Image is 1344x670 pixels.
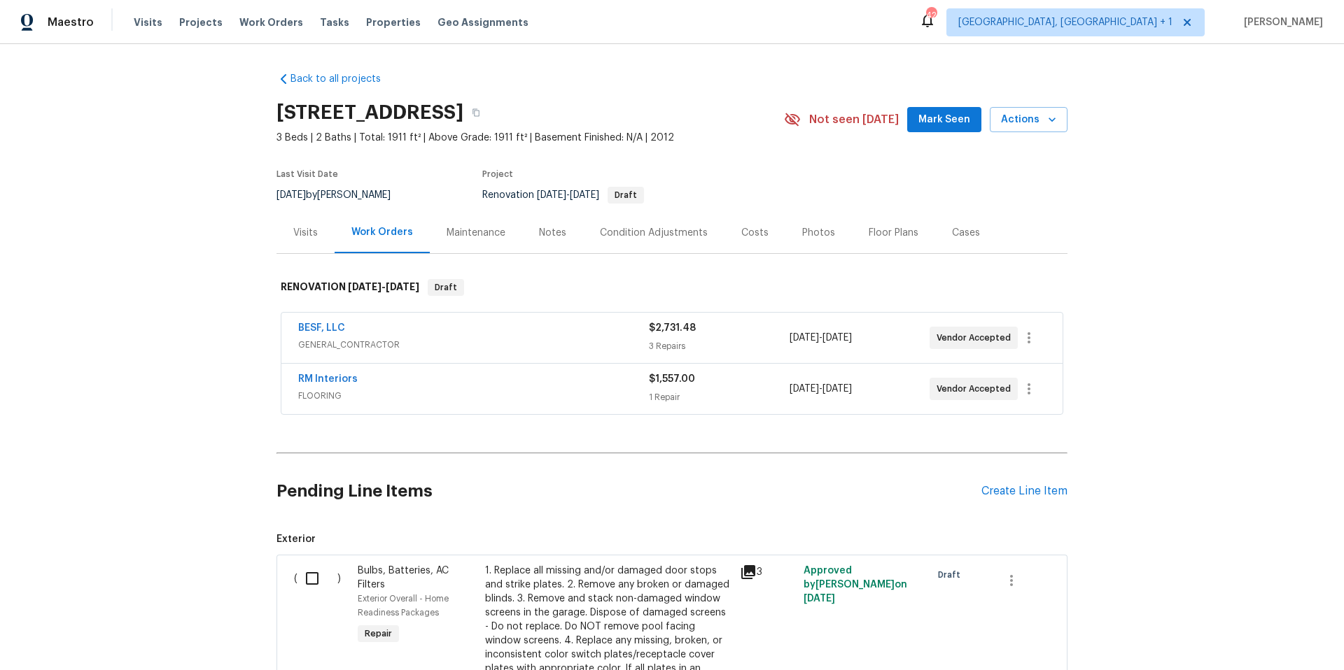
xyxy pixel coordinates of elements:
span: Draft [429,280,463,294]
div: Visits [293,226,318,240]
span: Vendor Accepted [937,382,1016,396]
div: Work Orders [351,225,413,239]
div: Floor Plans [869,226,918,240]
span: [PERSON_NAME] [1238,15,1323,29]
span: Visits [134,15,162,29]
span: [DATE] [822,333,852,343]
span: [DATE] [822,384,852,394]
span: Project [482,170,513,178]
a: BESF, LLC [298,323,345,333]
span: - [348,282,419,292]
div: Condition Adjustments [600,226,708,240]
span: Actions [1001,111,1056,129]
span: Last Visit Date [276,170,338,178]
span: Mark Seen [918,111,970,129]
span: [DATE] [537,190,566,200]
div: Photos [802,226,835,240]
span: [DATE] [790,384,819,394]
span: Exterior Overall - Home Readiness Packages [358,594,449,617]
div: Create Line Item [981,485,1067,498]
span: - [537,190,599,200]
span: - [790,331,852,345]
span: [DATE] [570,190,599,200]
span: Draft [609,191,643,199]
div: by [PERSON_NAME] [276,187,407,204]
span: [GEOGRAPHIC_DATA], [GEOGRAPHIC_DATA] + 1 [958,15,1172,29]
span: Bulbs, Batteries, AC Filters [358,566,449,590]
span: [DATE] [804,594,835,604]
button: Mark Seen [907,107,981,133]
span: Work Orders [239,15,303,29]
span: Approved by [PERSON_NAME] on [804,566,907,604]
div: RENOVATION [DATE]-[DATE]Draft [276,265,1067,310]
span: 3 Beds | 2 Baths | Total: 1911 ft² | Above Grade: 1911 ft² | Basement Finished: N/A | 2012 [276,131,784,145]
span: $1,557.00 [649,374,695,384]
button: Copy Address [463,100,489,125]
h2: [STREET_ADDRESS] [276,106,463,120]
span: Repair [359,627,398,641]
span: [DATE] [276,190,306,200]
span: Properties [366,15,421,29]
div: 1 Repair [649,390,789,404]
div: Cases [952,226,980,240]
span: - [790,382,852,396]
span: [DATE] [386,282,419,292]
a: RM Interiors [298,374,358,384]
div: Costs [741,226,769,240]
div: 3 [740,564,795,580]
button: Actions [990,107,1067,133]
div: Maintenance [447,226,505,240]
span: Renovation [482,190,644,200]
span: Not seen [DATE] [809,113,899,127]
span: Maestro [48,15,94,29]
span: Vendor Accepted [937,331,1016,345]
h2: Pending Line Items [276,459,981,524]
span: FLOORING [298,389,649,403]
span: Exterior [276,532,1067,546]
span: Tasks [320,17,349,27]
span: Geo Assignments [437,15,528,29]
span: Draft [938,568,966,582]
div: 42 [926,8,936,22]
span: $2,731.48 [649,323,696,333]
div: 3 Repairs [649,339,789,353]
span: Projects [179,15,223,29]
span: GENERAL_CONTRACTOR [298,338,649,352]
span: [DATE] [348,282,381,292]
a: Back to all projects [276,72,411,86]
div: Notes [539,226,566,240]
span: [DATE] [790,333,819,343]
h6: RENOVATION [281,279,419,296]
